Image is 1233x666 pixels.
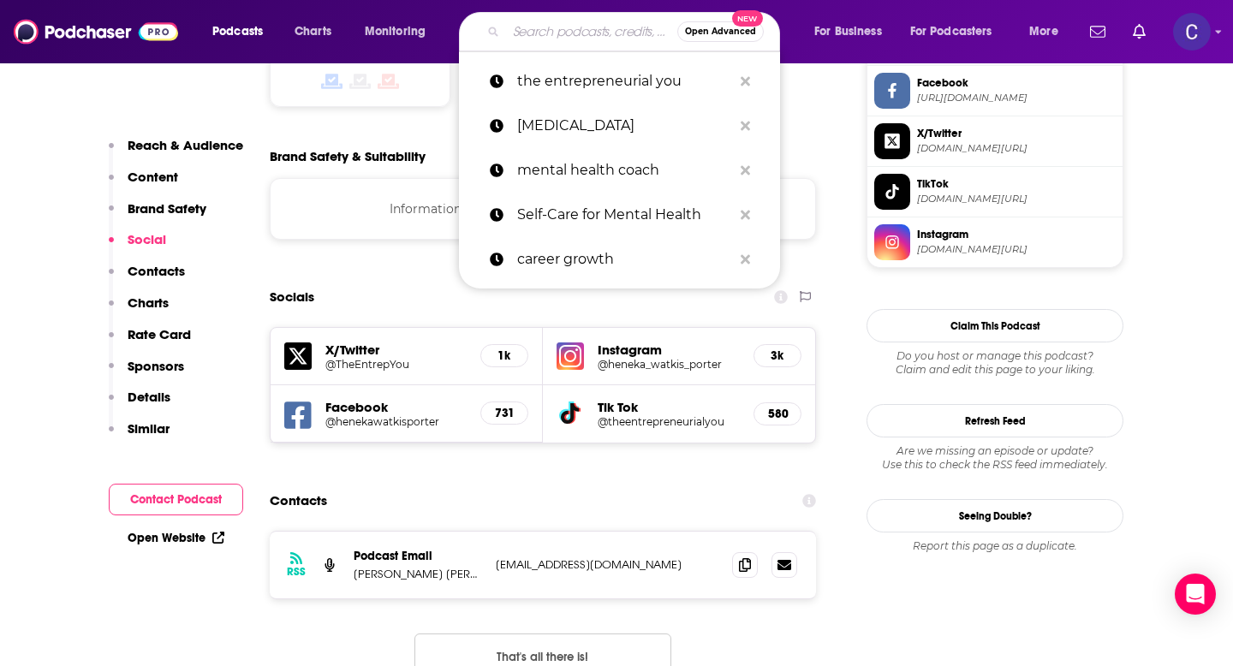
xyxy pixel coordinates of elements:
a: X/Twitter[DOMAIN_NAME][URL] [874,123,1116,159]
button: Sponsors [109,358,184,389]
span: New [732,10,763,27]
h2: Brand Safety & Suitability [270,148,426,164]
span: More [1029,20,1058,44]
img: iconImage [557,342,584,370]
a: [MEDICAL_DATA] [459,104,780,148]
span: Facebook [917,75,1116,91]
p: Content [128,169,178,185]
span: For Podcasters [910,20,992,44]
a: Instagram[DOMAIN_NAME][URL] [874,224,1116,260]
p: [PERSON_NAME] [PERSON_NAME] [354,567,482,581]
button: Similar [109,420,170,452]
p: Charts [128,294,169,311]
p: mental health coach [517,148,732,193]
button: open menu [899,18,1017,45]
button: Contact Podcast [109,484,243,515]
span: Podcasts [212,20,263,44]
p: the entrepreneurial you [517,59,732,104]
a: TikTok[DOMAIN_NAME][URL] [874,174,1116,210]
p: Similar [128,420,170,437]
span: Instagram [917,227,1116,242]
p: Reach & Audience [128,137,243,153]
span: instagram.com/heneka_watkis_porter [917,243,1116,256]
span: https://www.facebook.com/henekawatkisporter [917,92,1116,104]
p: Contacts [128,263,185,279]
button: open menu [1017,18,1080,45]
p: Brand Safety [128,200,206,217]
h2: Socials [270,281,314,313]
h5: Instagram [598,342,740,358]
span: twitter.com/TheEntrepYou [917,142,1116,155]
div: Are we missing an episode or update? Use this to check the RSS feed immediately. [867,444,1123,472]
span: X/Twitter [917,126,1116,141]
div: Open Intercom Messenger [1175,574,1216,615]
span: tiktok.com/@theentrepreneurialyou [917,193,1116,205]
span: Monitoring [365,20,426,44]
button: Contacts [109,263,185,294]
p: career growth [517,237,732,282]
p: [EMAIL_ADDRESS][DOMAIN_NAME] [496,557,718,572]
button: Refresh Feed [867,404,1123,437]
div: Search podcasts, credits, & more... [475,12,796,51]
button: Brand Safety [109,200,206,232]
p: Self-Care for Mental Health [517,193,732,237]
a: Self-Care for Mental Health [459,193,780,237]
a: Open Website [128,531,224,545]
img: Podchaser - Follow, Share and Rate Podcasts [14,15,178,48]
span: TikTok [917,176,1116,192]
h5: Tik Tok [598,399,740,415]
button: open menu [802,18,903,45]
input: Search podcasts, credits, & more... [506,18,677,45]
button: Content [109,169,178,200]
span: Logged in as publicityxxtina [1173,13,1211,51]
span: Charts [295,20,331,44]
div: Information about brand safety is not yet available. [270,178,816,240]
a: Seeing Double? [867,499,1123,532]
h3: RSS [287,565,306,579]
div: Report this page as a duplicate. [867,539,1123,553]
h5: X/Twitter [325,342,467,358]
a: career growth [459,237,780,282]
p: Details [128,389,170,405]
button: Show profile menu [1173,13,1211,51]
span: Open Advanced [685,27,756,36]
button: Open AdvancedNew [677,21,764,42]
div: Claim and edit this page to your liking. [867,349,1123,377]
h5: 1k [495,348,514,363]
p: Podcast Email [354,549,482,563]
a: @theentrepreneurialyou [598,415,740,428]
a: @henekawatkisporter [325,415,467,428]
span: For Business [814,20,882,44]
button: Charts [109,294,169,326]
p: Rate Card [128,326,191,342]
button: Details [109,389,170,420]
a: Facebook[URL][DOMAIN_NAME] [874,73,1116,109]
button: Reach & Audience [109,137,243,169]
a: mental health coach [459,148,780,193]
a: Show notifications dropdown [1126,17,1153,46]
p: food addiction [517,104,732,148]
button: Claim This Podcast [867,309,1123,342]
h5: 3k [768,348,787,363]
a: the entrepreneurial you [459,59,780,104]
a: Show notifications dropdown [1083,17,1112,46]
a: @TheEntrepYou [325,358,467,371]
p: Social [128,231,166,247]
button: open menu [353,18,448,45]
button: open menu [200,18,285,45]
h5: Facebook [325,399,467,415]
img: User Profile [1173,13,1211,51]
span: Do you host or manage this podcast? [867,349,1123,363]
h5: 731 [495,406,514,420]
a: Charts [283,18,342,45]
p: Sponsors [128,358,184,374]
a: @heneka_watkis_porter [598,358,740,371]
h2: Contacts [270,485,327,517]
button: Social [109,231,166,263]
button: Rate Card [109,326,191,358]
